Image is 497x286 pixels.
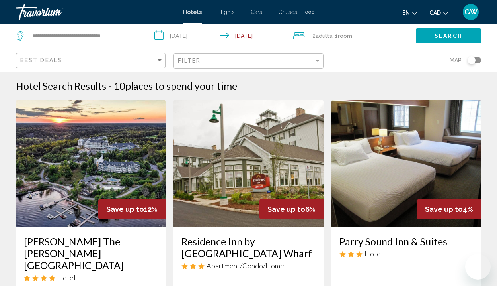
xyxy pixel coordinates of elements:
button: User Menu [460,4,481,20]
span: Adults [316,33,332,39]
a: Residence Inn by [GEOGRAPHIC_DATA] Wharf [181,235,315,259]
button: Change language [402,7,417,18]
span: CAD [429,10,441,16]
button: Extra navigation items [305,6,314,18]
button: Travelers: 2 adults, 0 children [285,24,416,48]
div: 3 star Apartment [181,261,315,270]
a: Parry Sound Inn & Suites [339,235,473,247]
span: en [402,10,410,16]
span: Save up to [267,205,305,213]
span: Map [450,55,462,66]
span: 2 [312,30,332,41]
span: places to spend your time [125,80,237,92]
span: Filter [178,57,201,64]
span: , 1 [332,30,352,41]
button: Filter [173,53,323,69]
span: Save up to [106,205,144,213]
span: Save up to [425,205,463,213]
span: GW [464,8,478,16]
div: 12% [98,199,166,219]
a: Cruises [278,9,297,15]
div: 3 star Hotel [339,249,473,258]
a: Cars [251,9,262,15]
button: Check-in date: Aug 30, 2025 Check-out date: Aug 31, 2025 [146,24,285,48]
div: 4% [417,199,481,219]
img: Hotel image [16,100,166,227]
a: Travorium [16,4,175,20]
img: Hotel image [173,100,323,227]
iframe: Button to launch messaging window [465,254,491,280]
button: Toggle map [462,57,481,64]
span: Search [435,33,462,39]
span: Hotel [364,249,383,258]
a: Hotels [183,9,202,15]
span: - [108,80,111,92]
div: 4 star Hotel [24,273,158,282]
span: Best Deals [20,57,62,63]
span: Hotel [57,273,76,282]
a: [PERSON_NAME] The [PERSON_NAME][GEOGRAPHIC_DATA] [24,235,158,271]
h2: 10 [113,80,237,92]
button: Search [416,28,481,43]
span: Room [338,33,352,39]
img: Hotel image [331,100,481,227]
button: Change currency [429,7,448,18]
span: Apartment/Condo/Home [207,261,284,270]
mat-select: Sort by [20,57,163,64]
h1: Hotel Search Results [16,80,106,92]
div: 6% [259,199,324,219]
a: Flights [218,9,235,15]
